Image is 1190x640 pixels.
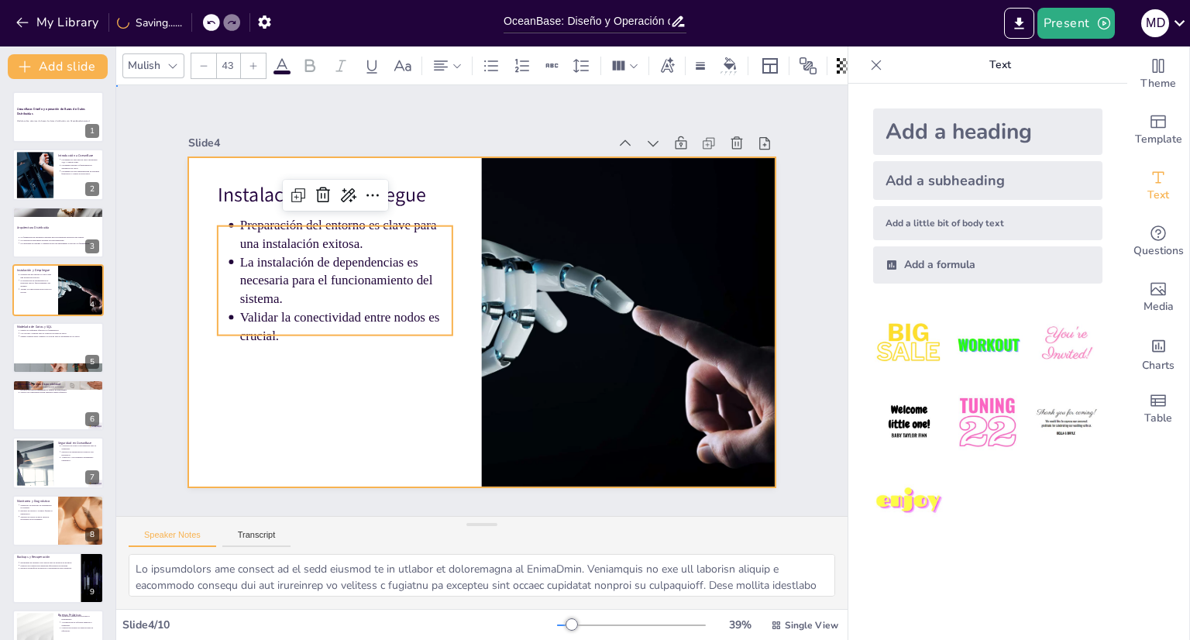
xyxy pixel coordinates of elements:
[61,445,99,450] p: Controles de acceso son esenciales para la seguridad.
[20,274,53,279] p: Preparación del entorno es clave para una instalación exitosa.
[873,308,945,380] img: 1.jpeg
[655,53,679,78] div: Text effects
[1144,298,1174,315] span: Media
[799,57,817,75] span: Position
[1135,131,1182,148] span: Template
[240,308,452,345] p: Validar la conectividad entre nodos es crucial.
[12,149,104,200] div: https://cdn.sendsteps.com/images/slides/2025_13_10_02_54-q_Zw88aIDTMf_t3u.webpIntroducción a Ocea...
[85,182,99,196] div: 2
[1127,214,1189,270] div: Get real-time input from your audience
[718,57,741,74] div: Background color
[129,554,835,597] textarea: Lo ipsumdolors ame consect ad el sedd eiusmod te in utlabor et doloremagna al EnimaDmin. Veniamqu...
[1141,8,1169,39] button: M d
[61,451,99,456] p: Métodos de autenticación robustos son necesarios.
[1144,410,1172,427] span: Table
[85,239,99,253] div: 3
[20,509,53,514] p: Registro de errores y eventos facilita el diagnóstico.
[1142,357,1175,374] span: Charts
[85,298,99,311] div: 4
[240,253,452,308] p: La instalación de dependencias es necesaria para el funcionamiento del sistema.
[873,206,1102,240] div: Add a little bit of body text
[12,322,104,373] div: https://cdn.sendsteps.com/images/logo/sendsteps_logo_white.pnghttps://cdn.sendsteps.com/images/lo...
[1127,381,1189,437] div: Add a table
[873,246,1102,284] div: Add a formula
[61,456,99,462] p: Auditoría y logs permiten seguimiento exhaustivo.
[1127,270,1189,325] div: Add images, graphics, shapes or video
[17,498,53,503] p: Monitoreo y Diagnóstico
[17,225,99,230] p: Arquitectura Distribuida
[20,332,99,335] p: Uso de DDL estándar para la creación de bases de datos.
[1127,158,1189,214] div: Add text boxes
[58,441,99,446] p: Seguridad en OceanBase
[873,387,945,459] img: 4.jpeg
[85,528,99,542] div: 8
[1140,75,1176,92] span: Theme
[125,55,163,76] div: Mulish
[951,308,1023,380] img: 2.jpeg
[61,169,99,174] p: OceanBase ha sido implementada en sistemas financieros y comercio electrónico.
[61,621,99,626] p: Actualización de software asegura la seguridad.
[20,329,99,332] p: Diseño de esquemas eficientes es fundamental.
[20,564,76,567] p: Pruebas de recuperación aseguran efectividad de backups.
[117,15,182,30] div: Saving......
[61,626,99,631] p: Gestión de recursos es esencial para la eficiencia.
[721,618,758,632] div: 39 %
[20,335,99,338] p: Manejo transaccional completo es crucial para la integridad de los datos.
[17,107,85,115] strong: OceanBase: Diseño y operación de Bases de Datos Distribuidas
[12,10,105,35] button: My Library
[17,555,77,559] p: Backups y Recuperación
[889,46,1112,84] p: Text
[240,216,452,253] p: Preparación del entorno es clave para una instalación exitosa.
[1141,9,1169,37] div: M d
[1030,387,1102,459] img: 6.jpeg
[1030,308,1102,380] img: 3.jpeg
[692,53,709,78] div: Border settings
[1133,243,1184,260] span: Questions
[873,161,1102,200] div: Add a subheading
[17,324,99,329] p: Modelado de Datos y SQL
[20,236,99,239] p: La fragmentación automática permite una escalabilidad horizontal sin límites.
[1004,8,1034,39] button: Export to PowerPoint
[873,466,945,538] img: 7.jpeg
[122,618,557,632] div: Slide 4 / 10
[85,585,99,599] div: 9
[20,504,53,509] p: Monitoreo de métricas de rendimiento es esencial.
[58,153,99,157] p: Introducción a OceanBase
[873,108,1102,155] div: Add a heading
[85,124,99,138] div: 1
[20,242,99,245] p: La capacidad de agregar o eliminar nodos sin interrumpir el servicio es fundamental.
[1037,8,1115,39] button: Present
[20,385,99,388] p: Configuración de réplicas asegura acceso a los datos.
[504,10,670,33] input: Insert title
[12,91,104,143] div: OceanBase: Diseño y operación de Bases de Datos DistribuidasMódulo sobre sistemas de bases de dat...
[12,380,104,431] div: https://cdn.sendsteps.com/images/logo/sendsteps_logo_white.pnghttps://cdn.sendsteps.com/images/lo...
[12,264,104,315] div: https://cdn.sendsteps.com/images/logo/sendsteps_logo_white.pnghttps://cdn.sendsteps.com/images/lo...
[61,158,99,163] p: OceanBase es una base de datos distribuida SQL y transaccional.
[17,268,53,273] p: Instalación y Despliegue
[85,412,99,426] div: 6
[8,54,108,79] button: Add slide
[607,53,642,78] div: Column Count
[12,495,104,546] div: 8
[61,163,99,169] p: OceanBase permite la fragmentación automática de datos.
[218,181,452,208] p: Instalación y Despliegue
[1147,187,1169,204] span: Text
[20,279,53,287] p: La instalación de dependencias es necesaria para el funcionamiento del sistema.
[129,530,216,547] button: Speaker Notes
[1127,102,1189,158] div: Add ready made slides
[20,391,99,394] p: Niveles de consistencia deben ajustarse según requisitos.
[58,612,99,617] p: Buenas Prácticas
[758,53,782,78] div: Layout
[222,530,291,547] button: Transcript
[20,287,53,293] p: Validar la conectividad entre nodos es crucial.
[12,437,104,488] div: 7
[188,136,607,150] div: Slide 4
[20,567,76,570] p: Réplicas geográficas ayudan en la recuperación ante desastres.
[1127,325,1189,381] div: Add charts and graphs
[1127,46,1189,102] div: Change the overall theme
[20,239,99,242] p: La replicación inteligente asegura alta disponibilidad.
[951,387,1023,459] img: 5.jpeg
[61,614,99,620] p: Monitoreo regular es clave para el rendimiento.
[12,207,104,258] div: https://cdn.sendsteps.com/images/slides/2025_13_10_02_55-hYcRXsk4Cg-SPzJW.webpArquitectura Distri...
[17,382,99,387] p: Replicación y Alta Disponibilidad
